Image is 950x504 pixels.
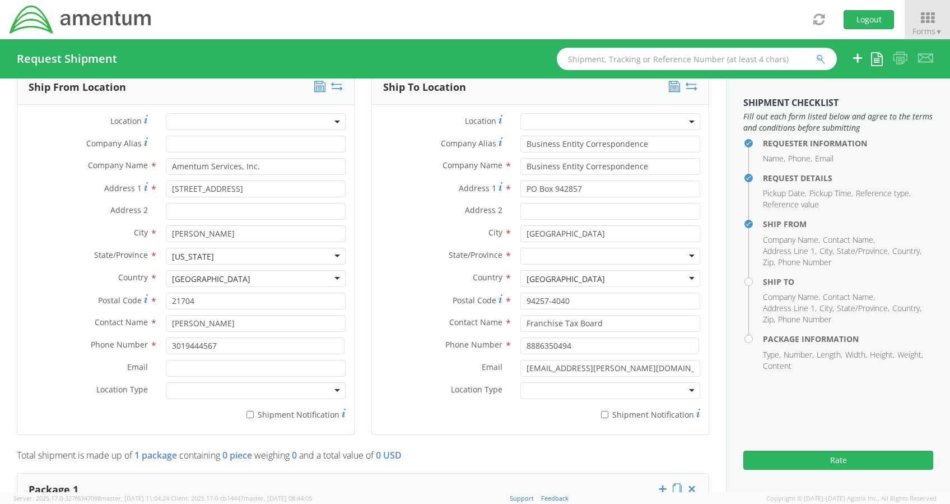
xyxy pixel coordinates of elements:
[171,494,312,502] span: Client: 2025.17.0-cb14447
[809,188,853,199] li: Pickup Time
[763,335,933,343] h4: Package Information
[473,272,502,283] span: Country
[743,98,933,108] h3: Shipment Checklist
[763,234,820,246] li: Company Name
[166,407,346,420] label: Shipment Notification
[743,451,933,470] button: Rate
[763,349,781,360] li: Type
[443,160,502,170] span: Company Name
[134,449,177,461] span: 1 package
[383,82,466,93] h3: Ship To Location
[96,384,148,395] span: Location Type
[892,303,921,314] li: Country
[823,292,875,303] li: Contact Name
[788,153,812,164] li: Phone
[837,303,890,314] li: State/Province
[445,339,502,350] span: Phone Number
[527,274,605,285] div: [GEOGRAPHIC_DATA]
[86,138,142,149] span: Company Alias
[451,384,502,395] span: Location Type
[763,174,933,182] h4: Request Details
[88,160,148,170] span: Company Name
[465,205,502,215] span: Address 2
[763,188,807,199] li: Pickup Date
[246,411,254,418] input: Shipment Notification
[763,257,775,268] li: Zip
[778,257,831,268] li: Phone Number
[763,360,791,372] li: Content
[8,4,153,35] img: dyn-intl-logo-049831509241104b2a82.png
[91,339,148,350] span: Phone Number
[935,27,942,36] span: ▼
[819,246,834,257] li: City
[763,139,933,147] h4: Requester Information
[110,115,142,126] span: Location
[449,317,502,327] span: Contact Name
[892,246,921,257] li: Country
[845,349,867,360] li: Width
[817,349,842,360] li: Length
[172,251,214,262] div: [US_STATE]
[488,227,502,238] span: City
[784,349,814,360] li: Number
[510,494,534,502] a: Support
[110,205,148,215] span: Address 2
[541,494,569,502] a: Feedback
[837,246,890,257] li: State/Province
[482,362,502,372] span: Email
[118,272,148,283] span: Country
[453,295,496,306] span: Postal Code
[763,292,820,303] li: Company Name
[94,249,148,260] span: State/Province
[520,407,700,420] label: Shipment Notification
[104,183,142,193] span: Address 1
[95,317,148,327] span: Contact Name
[778,314,831,325] li: Phone Number
[912,26,942,36] span: Forms
[449,249,502,260] span: State/Province
[29,82,126,93] h3: Ship From Location
[244,494,312,502] span: master, [DATE] 08:44:05
[222,449,252,461] span: 0 piece
[17,53,117,65] h4: Request Shipment
[763,199,819,210] li: Reference value
[292,449,297,461] span: 0
[819,303,834,314] li: City
[376,449,402,461] span: 0 USD
[763,314,775,325] li: Zip
[441,138,496,149] span: Company Alias
[766,494,937,503] span: Copyright © [DATE]-[DATE] Agistix Inc., All Rights Reserved
[557,48,837,70] input: Shipment, Tracking or Reference Number (at least 4 chars)
[98,295,142,306] span: Postal Code
[856,188,911,199] li: Reference type
[17,449,709,468] p: Total shipment is made up of containing weighing and a total value of
[172,274,250,285] div: [GEOGRAPHIC_DATA]
[763,220,933,228] h4: Ship From
[763,303,817,314] li: Address Line 1
[870,349,895,360] li: Height
[763,246,817,257] li: Address Line 1
[815,153,833,164] li: Email
[29,484,78,496] h3: Package 1
[13,494,169,502] span: Server: 2025.17.0-327f6347098
[101,494,169,502] span: master, [DATE] 11:04:24
[465,115,496,126] span: Location
[127,362,148,372] span: Email
[763,278,933,286] h4: Ship To
[459,183,496,193] span: Address 1
[763,153,785,164] li: Name
[897,349,923,360] li: Weight
[743,111,933,133] span: Fill out each form listed below and agree to the terms and conditions before submitting
[844,10,894,29] button: Logout
[823,234,875,246] li: Contact Name
[134,227,148,238] span: City
[601,411,608,418] input: Shipment Notification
